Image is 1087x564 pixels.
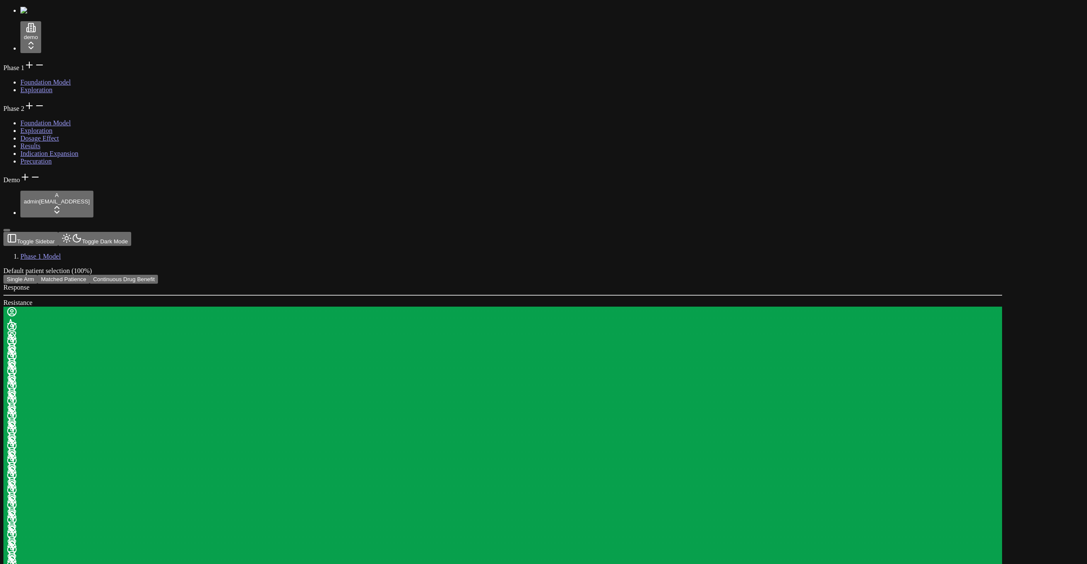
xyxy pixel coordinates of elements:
[20,150,78,157] a: Indication Expansion
[3,253,1002,260] nav: breadcrumb
[20,86,53,93] a: Exploration
[3,267,92,274] span: Default patient selection (100%)
[20,21,41,53] button: demo
[20,158,52,165] a: Precuration
[20,191,93,217] button: Aadmin[EMAIL_ADDRESS]
[3,275,37,284] button: Single Arm
[20,7,53,14] img: Numenos
[24,34,38,40] span: demo
[3,232,58,246] button: Toggle Sidebar
[20,127,53,134] a: Exploration
[90,275,158,284] button: Continuous Drug Benefit
[20,79,71,86] a: Foundation Model
[20,253,61,260] a: Phase 1 Model
[58,232,131,246] button: Toggle Dark Mode
[20,142,40,149] a: Results
[3,229,10,231] button: Toggle Sidebar
[3,101,1084,113] div: Phase 2
[3,284,29,291] span: Response
[24,198,39,205] span: admin
[82,238,128,245] span: Toggle Dark Mode
[3,60,1084,72] div: Phase 1
[55,192,59,198] span: A
[3,299,32,306] span: Resistance
[20,119,71,127] a: Foundation Model
[20,135,59,142] a: Dosage Effect
[3,172,1084,184] div: Demo
[39,198,90,205] span: [EMAIL_ADDRESS]
[37,275,90,284] button: Matched Patience
[17,238,55,245] span: Toggle Sidebar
